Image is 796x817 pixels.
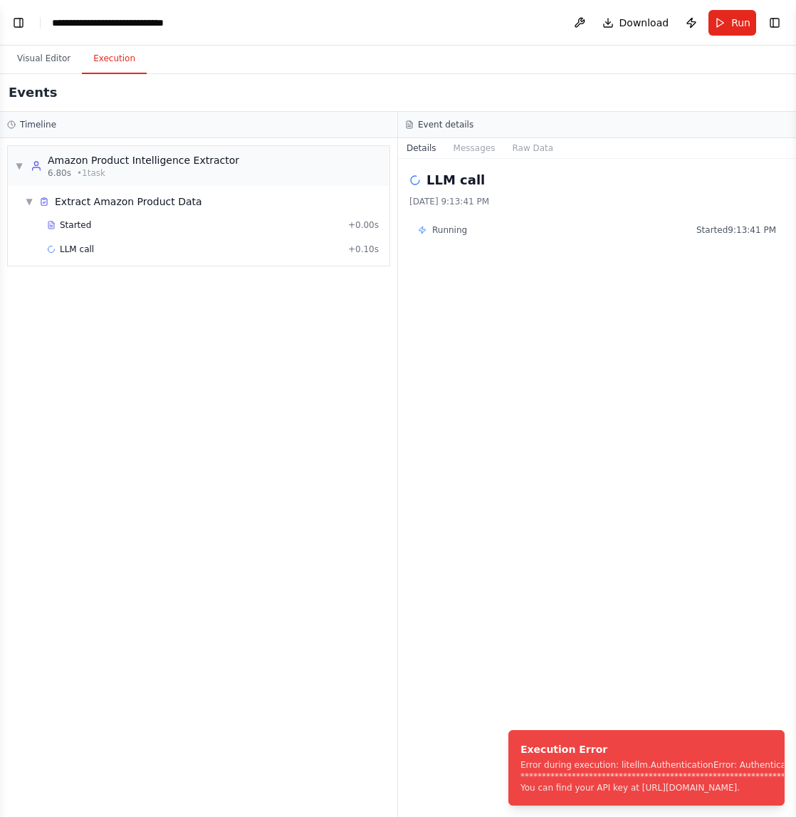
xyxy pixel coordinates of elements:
[503,138,562,158] button: Raw Data
[348,244,379,255] span: + 0.10s
[418,119,473,130] h3: Event details
[731,16,750,30] span: Run
[597,10,675,36] button: Download
[48,167,71,179] span: 6.80s
[348,219,379,231] span: + 0.00s
[445,138,504,158] button: Messages
[60,219,91,231] span: Started
[55,194,202,209] div: Extract Amazon Product Data
[15,160,23,172] span: ▼
[52,16,208,30] nav: breadcrumb
[25,196,33,207] span: ▼
[82,44,147,74] button: Execution
[398,138,445,158] button: Details
[696,224,776,236] span: Started 9:13:41 PM
[60,244,94,255] span: LLM call
[20,119,56,130] h3: Timeline
[432,224,467,236] span: Running
[765,13,785,33] button: Show right sidebar
[619,16,669,30] span: Download
[426,170,485,190] h2: LLM call
[409,196,785,207] div: [DATE] 9:13:41 PM
[77,167,105,179] span: • 1 task
[48,153,239,167] div: Amazon Product Intelligence Extractor
[9,13,28,33] button: Show left sidebar
[708,10,756,36] button: Run
[6,44,82,74] button: Visual Editor
[9,83,57,103] h2: Events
